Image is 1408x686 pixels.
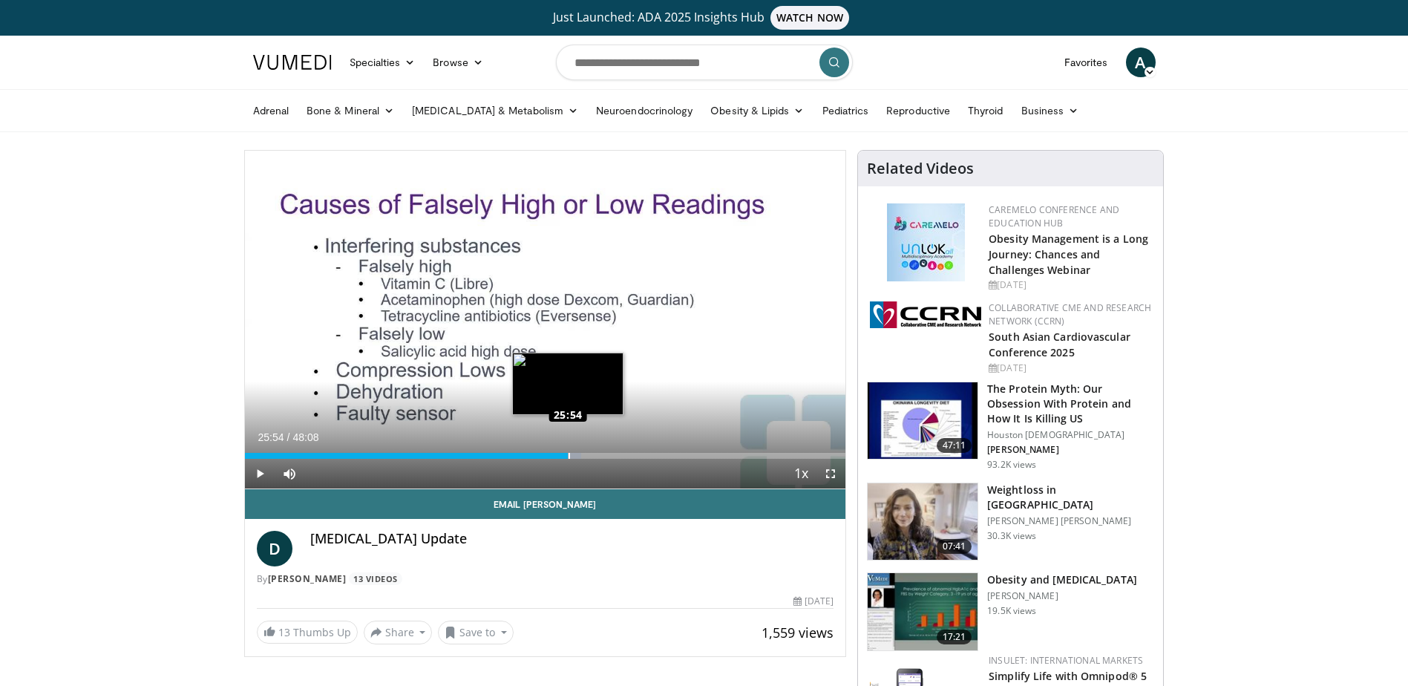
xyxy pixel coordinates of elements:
div: By [257,572,834,586]
a: Email [PERSON_NAME] [245,489,846,519]
a: 13 Thumbs Up [257,621,358,644]
a: Thyroid [959,96,1012,125]
span: 1,559 views [762,624,834,641]
a: Insulet: International Markets [989,654,1143,667]
a: Favorites [1055,48,1117,77]
button: Mute [275,459,304,489]
h4: [MEDICAL_DATA] Update [310,531,834,547]
a: 13 Videos [349,572,403,585]
h4: Related Videos [867,160,974,177]
img: 9983fed1-7565-45be-8934-aef1103ce6e2.150x105_q85_crop-smart_upscale.jpg [868,483,978,561]
a: Specialties [341,48,425,77]
h3: Weightloss in [GEOGRAPHIC_DATA] [987,483,1154,512]
a: CaReMeLO Conference and Education Hub [989,203,1119,229]
a: Business [1012,96,1088,125]
img: 45df64a9-a6de-482c-8a90-ada250f7980c.png.150x105_q85_autocrop_double_scale_upscale_version-0.2.jpg [887,203,965,281]
span: 07:41 [937,539,972,554]
button: Fullscreen [816,459,845,489]
a: Adrenal [244,96,298,125]
a: Just Launched: ADA 2025 Insights HubWATCH NOW [255,6,1153,30]
a: 47:11 The Protein Myth: Our Obsession With Protein and How It Is Killing US Houston [DEMOGRAPHIC_... [867,382,1154,471]
div: [DATE] [989,362,1151,375]
p: Houston [DEMOGRAPHIC_DATA] [987,429,1154,441]
a: [MEDICAL_DATA] & Metabolism [403,96,587,125]
video-js: Video Player [245,151,846,489]
button: Save to [438,621,514,644]
a: Browse [424,48,492,77]
span: 48:08 [292,431,318,443]
input: Search topics, interventions [556,45,853,80]
div: [DATE] [793,595,834,608]
img: b7b8b05e-5021-418b-a89a-60a270e7cf82.150x105_q85_crop-smart_upscale.jpg [868,382,978,460]
img: a04ee3ba-8487-4636-b0fb-5e8d268f3737.png.150x105_q85_autocrop_double_scale_upscale_version-0.2.png [870,301,981,328]
a: [PERSON_NAME] [268,572,347,585]
img: VuMedi Logo [253,55,332,70]
span: 25:54 [258,431,284,443]
a: Bone & Mineral [298,96,403,125]
p: [PERSON_NAME] [987,444,1154,456]
a: Pediatrics [813,96,878,125]
a: South Asian Cardiovascular Conference 2025 [989,330,1130,359]
img: 0df8ca06-75ef-4873-806f-abcb553c84b6.150x105_q85_crop-smart_upscale.jpg [868,573,978,650]
div: Progress Bar [245,453,846,459]
button: Play [245,459,275,489]
a: 17:21 Obesity and [MEDICAL_DATA] [PERSON_NAME] 19.5K views [867,572,1154,651]
p: 19.5K views [987,605,1036,617]
a: Obesity Management is a Long Journey: Chances and Challenges Webinar [989,232,1148,277]
h3: Obesity and [MEDICAL_DATA] [987,572,1137,587]
p: [PERSON_NAME] [987,590,1137,602]
a: A [1126,48,1156,77]
a: Simplify Life with Omnipod® 5 [989,669,1147,683]
img: image.jpeg [512,353,623,415]
a: D [257,531,292,566]
a: Obesity & Lipids [701,96,813,125]
p: 93.2K views [987,459,1036,471]
div: [DATE] [989,278,1151,292]
a: 07:41 Weightloss in [GEOGRAPHIC_DATA] [PERSON_NAME] [PERSON_NAME] 30.3K views [867,483,1154,561]
p: 30.3K views [987,530,1036,542]
a: Reproductive [877,96,959,125]
p: [PERSON_NAME] [PERSON_NAME] [987,515,1154,527]
button: Playback Rate [786,459,816,489]
span: 17:21 [937,630,972,644]
span: / [287,431,290,443]
h3: The Protein Myth: Our Obsession With Protein and How It Is Killing US [987,382,1154,426]
span: WATCH NOW [770,6,849,30]
span: 13 [278,625,290,639]
a: Neuroendocrinology [587,96,701,125]
button: Share [364,621,433,644]
a: Collaborative CME and Research Network (CCRN) [989,301,1151,327]
span: 47:11 [937,438,972,453]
